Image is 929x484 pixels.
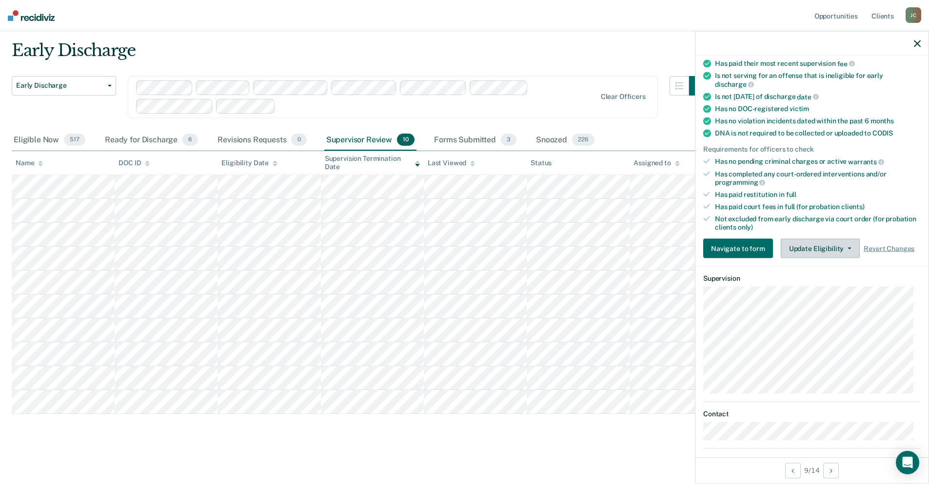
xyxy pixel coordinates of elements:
div: Is not serving for an offense that is ineligible for early [715,72,921,88]
span: 3 [501,134,516,146]
div: Eligible Now [12,130,87,151]
span: clients) [841,203,865,211]
div: Open Intercom Messenger [896,451,919,474]
div: Has paid restitution in [715,191,921,199]
span: date [797,93,818,100]
span: months [870,117,894,125]
div: J C [906,7,921,23]
div: Status [531,159,552,167]
div: Eligibility Date [221,159,277,167]
span: Revert Changes [864,245,914,253]
button: Previous Opportunity [785,463,801,478]
div: Snoozed [534,130,596,151]
button: Next Opportunity [823,463,839,478]
button: Navigate to form [703,239,773,258]
div: Has completed any court-ordered interventions and/or [715,170,921,186]
span: 6 [182,134,198,146]
div: 9 / 14 [695,457,929,483]
div: Has no DOC-registered [715,105,921,113]
dt: Relevant Contact Notes [703,456,921,465]
div: Supervisor Review [324,130,416,151]
span: 0 [291,134,306,146]
a: Navigate to form link [703,239,777,258]
span: warrants [848,158,884,166]
div: Forms Submitted [432,130,518,151]
div: Supervision Termination Date [325,155,420,171]
div: Clear officers [601,93,646,101]
div: Has no violation incidents dated within the past 6 [715,117,921,125]
div: Is not [DATE] of discharge [715,92,921,101]
span: victim [790,105,809,113]
div: DNA is not required to be collected or uploaded to [715,129,921,137]
span: 517 [64,134,85,146]
span: fee [837,59,855,67]
div: Early Discharge [12,40,709,68]
span: CODIS [872,129,893,137]
div: Last Viewed [428,159,475,167]
div: Requirements for officers to check [703,145,921,154]
div: Assigned to [633,159,679,167]
span: 226 [572,134,594,146]
div: Revisions Requests [216,130,308,151]
span: 10 [397,134,415,146]
button: Update Eligibility [781,239,860,258]
span: full [786,191,796,198]
span: programming [715,178,765,186]
div: Has no pending criminal charges or active [715,157,921,166]
span: discharge [715,80,754,88]
dt: Contact [703,410,921,418]
div: Not excluded from early discharge via court order (for probation clients [715,214,921,231]
img: Recidiviz [8,10,55,21]
div: Ready for Discharge [103,130,200,151]
div: Has paid court fees in full (for probation [715,203,921,211]
div: DOC ID [119,159,150,167]
dt: Supervision [703,274,921,283]
span: only) [738,223,753,231]
span: Early Discharge [16,81,104,90]
div: Name [16,159,43,167]
div: Has paid their most recent supervision [715,59,921,68]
